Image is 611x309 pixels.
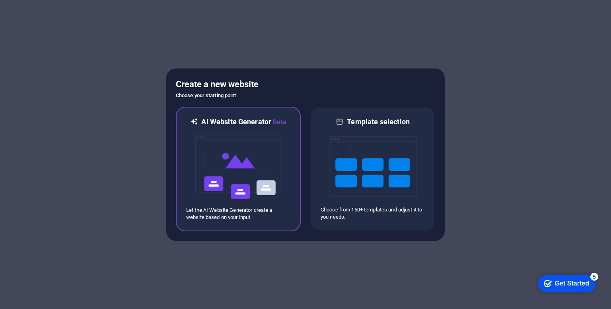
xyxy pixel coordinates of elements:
[271,118,286,126] span: Beta
[195,127,282,207] img: ai
[176,78,435,91] h5: Create a new website
[23,9,58,16] div: Get Started
[186,207,290,221] p: Let the AI Website Generator create a website based on your input.
[321,206,425,221] p: Choose from 150+ templates and adjust it to you needs.
[310,107,435,231] div: Template selectionChoose from 150+ templates and adjust it to you needs.
[59,2,67,10] div: 5
[176,91,435,100] h6: Choose your starting point
[347,117,409,127] h6: Template selection
[176,107,301,231] div: AI Website GeneratorBetaaiLet the AI Website Generator create a website based on your input.
[6,4,64,21] div: Get Started 5 items remaining, 0% complete
[201,117,286,127] h6: AI Website Generator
